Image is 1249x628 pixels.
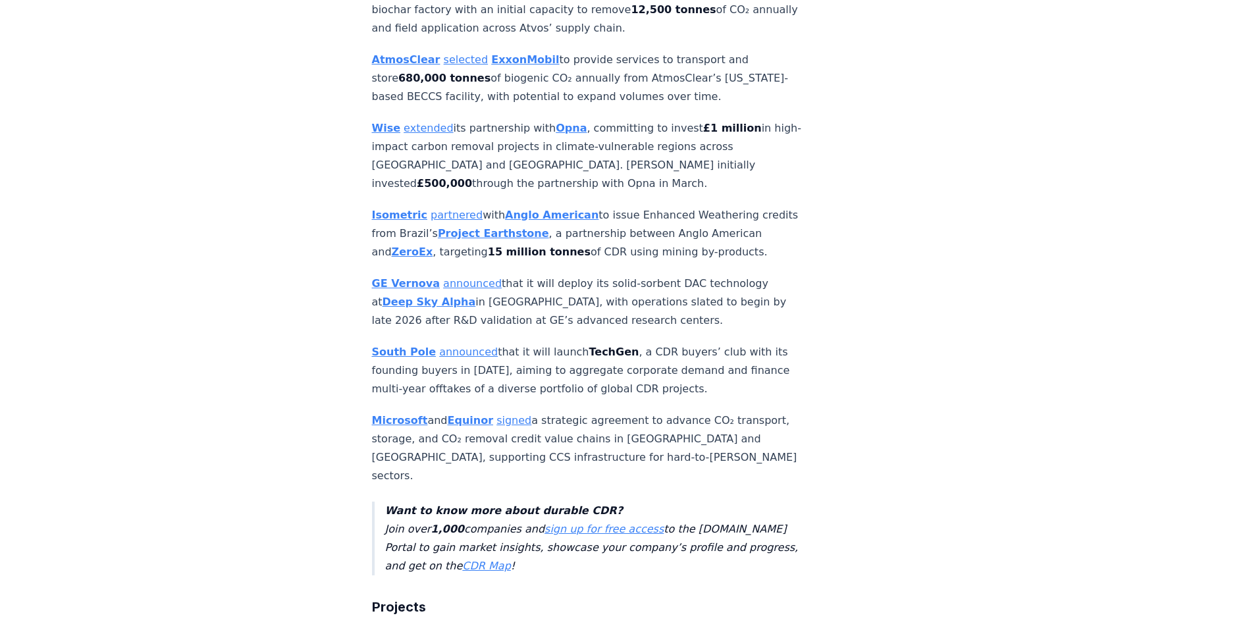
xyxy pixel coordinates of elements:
[372,275,808,330] p: that it will deploy its solid-sorbent DAC technology at in [GEOGRAPHIC_DATA], with operations sla...
[372,53,440,66] a: AtmosClear
[631,3,716,16] strong: 12,500 tonnes
[385,504,799,572] em: Join over companies and to the [DOMAIN_NAME] Portal to gain market insights, showcase your compan...
[703,122,762,134] strong: £1 million
[372,411,808,485] p: and a strategic agreement to advance CO₂ transport, storage, and CO₂ removal credit value chains ...
[372,343,808,398] p: that it will launch , a CDR buyers’ club with its founding buyers in [DATE], aiming to aggregate ...
[372,277,440,290] a: GE Vernova
[431,523,464,535] strong: 1,000
[372,209,428,221] a: Isometric
[545,523,664,535] a: sign up for free access
[372,346,437,358] a: South Pole
[439,346,498,358] a: announced
[443,277,502,290] a: announced
[589,346,639,358] strong: TechGen
[556,122,587,134] a: Opna
[372,206,808,261] p: with to issue Enhanced Weathering credits from Brazil’s , a partnership between Anglo American an...
[372,122,401,134] a: Wise
[372,414,428,427] a: Microsoft
[372,51,808,106] p: to provide services to transport and store of biogenic CO₂ annually from AtmosClear’s [US_STATE]-...
[392,246,433,258] a: ZeroEx
[462,560,510,572] a: CDR Map
[444,53,489,66] a: selected
[383,296,476,308] a: Deep Sky Alpha
[496,414,531,427] a: signed
[385,504,623,517] strong: Want to know more about durable CDR?
[491,53,559,66] a: ExxonMobil
[438,227,549,240] a: Project Earthstone
[372,119,808,193] p: its partnership with , committing to invest in high-impact carbon removal projects in climate-vul...
[431,209,483,221] a: partnered
[505,209,598,221] a: Anglo American
[372,599,426,615] strong: Projects
[404,122,453,134] a: extended
[398,72,491,84] strong: 680,000 tonnes
[448,414,494,427] a: Equinor
[417,177,472,190] strong: £500,000
[488,246,591,258] strong: 15 million tonnes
